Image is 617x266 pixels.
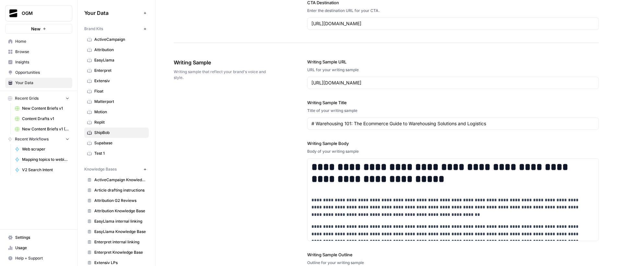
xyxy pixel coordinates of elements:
img: OGM Logo [7,7,19,19]
a: Test 1 [84,148,149,159]
a: New Content Briefs v1 (DUPLICATED FOR NEW CLIENTS) [12,124,72,134]
span: Content Drafts v1 [22,116,69,122]
a: Enterpret internal linking [84,237,149,247]
a: Your Data [5,78,72,88]
span: Recent Workflows [15,136,49,142]
span: Your Data [15,80,69,86]
button: Workspace: OGM [5,5,72,21]
div: Body of your writing sample [307,149,599,154]
a: EasyLlama internal linking [84,216,149,227]
span: Supabase [94,140,146,146]
input: www.sundaysoccer.com/gearup [311,20,595,27]
span: New Content Briefs v1 (DUPLICATED FOR NEW CLIENTS) [22,126,69,132]
a: V2 Search Intent [12,165,72,175]
span: Home [15,39,69,44]
button: Recent Grids [5,94,72,103]
span: Writing Sample [174,59,271,66]
span: ActiveCampaign Knowledge Base [94,177,146,183]
label: Writing Sample URL [307,59,599,65]
a: Settings [5,232,72,243]
span: Enterpret Knowledge Base [94,249,146,255]
div: Enter the destination URL for your CTA. [307,8,599,14]
button: New [5,24,72,34]
a: Replit [84,117,149,127]
span: ActiveCampaign [94,37,146,42]
a: Mapping topics to webinars, case studies, and products [12,154,72,165]
span: Extensiv LPs [94,260,146,266]
span: Settings [15,235,69,240]
span: Browse [15,49,69,55]
a: Usage [5,243,72,253]
a: ActiveCampaign Knowledge Base [84,175,149,185]
span: Opportunities [15,70,69,75]
input: www.sundaysoccer.com/game-day [311,80,595,86]
span: Attribution Knowledge Base [94,208,146,214]
a: Content Drafts v1 [12,114,72,124]
div: URL for your writing sample [307,67,599,73]
span: Motion [94,109,146,115]
a: Enterpret [84,65,149,76]
a: EasyLlama Knowledge Base [84,227,149,237]
input: Game Day Gear Guide [311,120,595,127]
a: Motion [84,107,149,117]
span: Attribution [94,47,146,53]
span: Usage [15,245,69,251]
button: Help + Support [5,253,72,263]
a: Article drafting instructions [84,185,149,195]
a: Matterport [84,96,149,107]
span: Extensiv [94,78,146,84]
a: Float [84,86,149,96]
a: Web scraper [12,144,72,154]
a: Extensiv [84,76,149,86]
a: Home [5,36,72,47]
a: Insights [5,57,72,67]
a: New Content Briefs v1 [12,103,72,114]
a: Attribution Knowledge Base [84,206,149,216]
a: Attribution G2 Reviews [84,195,149,206]
span: OGM [22,10,61,17]
span: ShipBob [94,130,146,136]
div: Outline for your writing sample [307,260,599,266]
span: New Content Briefs v1 [22,105,69,111]
a: EasyLlama [84,55,149,65]
a: Browse [5,47,72,57]
span: New [31,26,41,32]
span: Help + Support [15,255,69,261]
span: EasyLlama Knowledge Base [94,229,146,235]
a: Supabase [84,138,149,148]
button: Recent Workflows [5,134,72,144]
span: Mapping topics to webinars, case studies, and products [22,157,69,162]
span: Attribution G2 Reviews [94,198,146,204]
span: Brand Kits [84,26,103,32]
span: Knowledge Bases [84,166,117,172]
span: V2 Search Intent [22,167,69,173]
a: ActiveCampaign [84,34,149,45]
span: Matterport [94,99,146,105]
label: Writing Sample Outline [307,251,599,258]
span: Writing sample that reflect your brand's voice and style. [174,69,271,81]
span: Enterpret internal linking [94,239,146,245]
a: Enterpret Knowledge Base [84,247,149,258]
span: EasyLlama internal linking [94,218,146,224]
a: ShipBob [84,127,149,138]
label: Writing Sample Title [307,99,599,106]
span: EasyLlama [94,57,146,63]
span: Float [94,88,146,94]
a: Opportunities [5,67,72,78]
span: Test 1 [94,150,146,156]
span: Enterpret [94,68,146,73]
span: Web scraper [22,146,69,152]
span: Recent Grids [15,95,39,101]
span: Your Data [84,9,141,17]
span: Replit [94,119,146,125]
label: Writing Sample Body [307,140,599,147]
span: Insights [15,59,69,65]
div: Title of your writing sample [307,108,599,114]
span: Article drafting instructions [94,187,146,193]
a: Attribution [84,45,149,55]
